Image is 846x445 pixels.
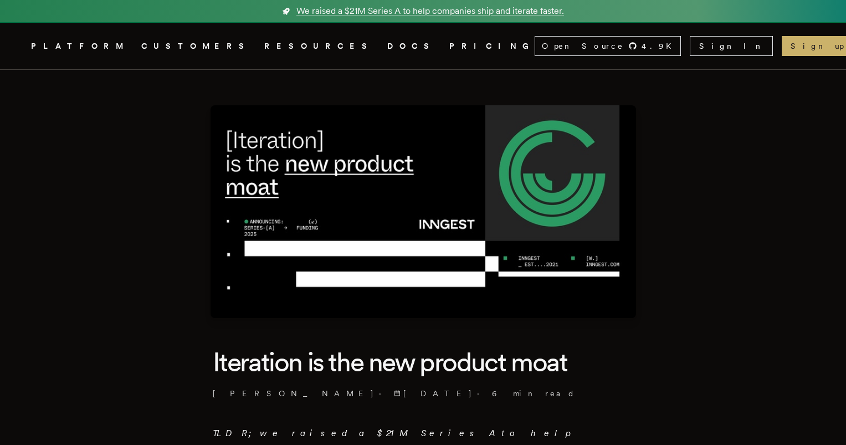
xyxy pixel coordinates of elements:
[542,40,624,52] span: Open Source
[690,36,773,56] a: Sign In
[296,4,564,18] span: We raised a $21M Series A to help companies ship and iterate faster.
[141,39,251,53] a: CUSTOMERS
[213,345,634,379] h1: Iteration is the new product moat
[31,39,128,53] button: PLATFORM
[394,388,473,399] span: [DATE]
[492,388,575,399] span: 6 min read
[211,105,636,318] img: Featured image for Iteration is the new product moat blog post
[213,388,634,399] p: · ·
[387,39,436,53] a: DOCS
[213,388,375,399] a: [PERSON_NAME]
[264,39,374,53] button: RESOURCES
[449,39,535,53] a: PRICING
[642,40,678,52] span: 4.9 K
